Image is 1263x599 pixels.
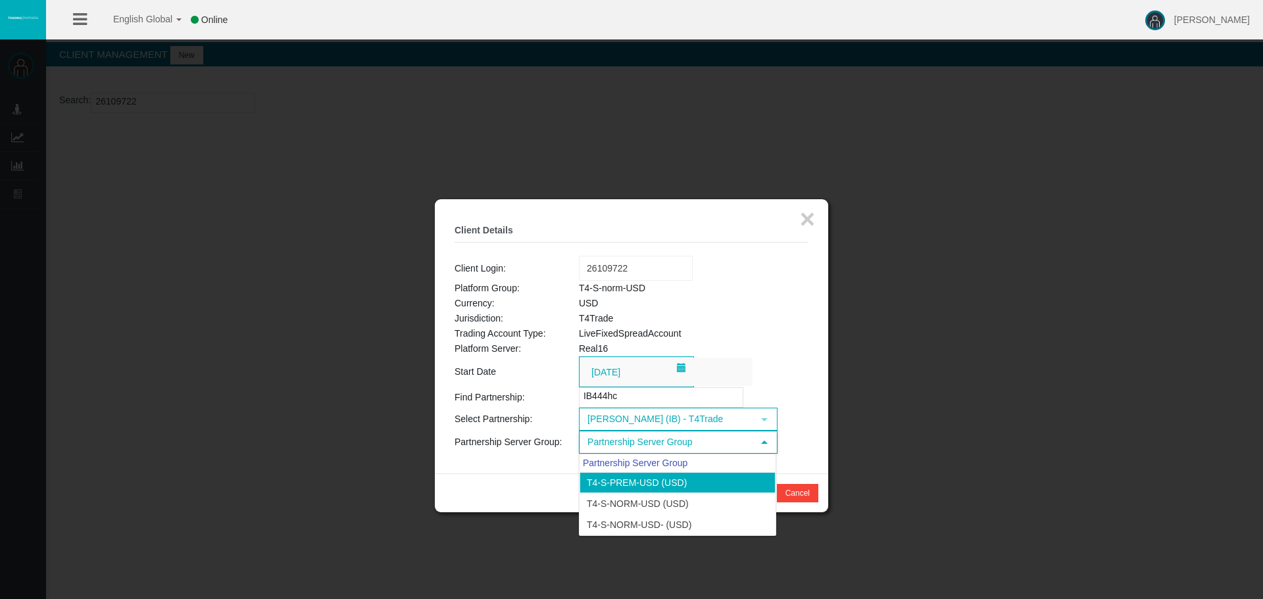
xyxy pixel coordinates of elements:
button: Cancel [777,484,818,502]
td: Platform Server: [455,341,579,356]
span: Select Partnership: [455,414,532,424]
b: Client Details [455,225,513,235]
span: T4Trade [579,313,613,323]
span: USD [579,298,599,308]
li: T4-S-norm-USD (USD) [580,493,776,514]
td: Client Login: [455,256,579,281]
span: [PERSON_NAME] (IB) - T4Trade [580,409,753,429]
span: Real16 [579,343,608,354]
td: Currency: [455,296,579,311]
span: [PERSON_NAME] [1174,14,1250,25]
span: select [759,414,770,425]
span: T4-S-norm-USD [579,283,645,293]
img: logo.svg [7,15,39,20]
li: T4-S-Prem-USD (USD) [580,472,776,493]
span: LiveFixedSpreadAccount [579,328,681,339]
span: Partnership Server Group [580,432,753,452]
button: × [800,206,815,232]
td: Platform Group: [455,281,579,296]
span: select [759,437,770,448]
span: Partnership Server Group: [455,437,562,447]
div: Partnership Server Group [580,454,776,472]
td: Trading Account Type: [455,326,579,341]
li: T4-S-norm-USD- (USD) [580,514,776,535]
td: Start Date [455,356,579,387]
td: Jurisdiction: [455,311,579,326]
img: user-image [1145,11,1165,30]
span: Find Partnership: [455,392,525,402]
span: English Global [96,14,172,24]
span: Online [201,14,228,25]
